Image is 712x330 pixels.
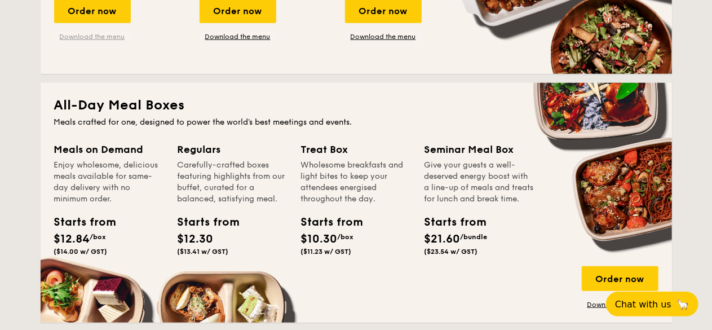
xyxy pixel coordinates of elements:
div: Starts from [178,214,228,231]
div: Meals on Demand [54,142,164,157]
span: ($14.00 w/ GST) [54,248,108,256]
span: ($23.54 w/ GST) [424,248,478,256]
div: Order now [582,266,658,291]
div: Treat Box [301,142,411,157]
div: Seminar Meal Box [424,142,534,157]
div: Give your guests a well-deserved energy boost with a line-up of meals and treats for lunch and br... [424,160,534,205]
div: Carefully-crafted boxes featuring highlights from our buffet, curated for a balanced, satisfying ... [178,160,288,205]
div: Starts from [54,214,105,231]
div: Regulars [178,142,288,157]
div: Wholesome breakfasts and light bites to keep your attendees energised throughout the day. [301,160,411,205]
a: Download the menu [345,32,422,41]
a: Download the menu [54,32,131,41]
button: Chat with us🦙 [606,292,698,316]
span: 🦙 [676,298,689,311]
a: Download the menu [582,300,658,309]
span: $10.30 [301,232,338,246]
span: $12.84 [54,232,90,246]
div: Meals crafted for one, designed to power the world's best meetings and events. [54,117,658,128]
h2: All-Day Meal Boxes [54,96,658,115]
span: $12.30 [178,232,214,246]
a: Download the menu [200,32,276,41]
span: /bundle [461,233,488,241]
span: /box [338,233,354,241]
span: /box [90,233,107,241]
span: ($11.23 w/ GST) [301,248,352,256]
div: Enjoy wholesome, delicious meals available for same-day delivery with no minimum order. [54,160,164,205]
div: Starts from [424,214,475,231]
div: Starts from [301,214,352,231]
span: $21.60 [424,232,461,246]
span: ($13.41 w/ GST) [178,248,229,256]
span: Chat with us [615,299,671,310]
